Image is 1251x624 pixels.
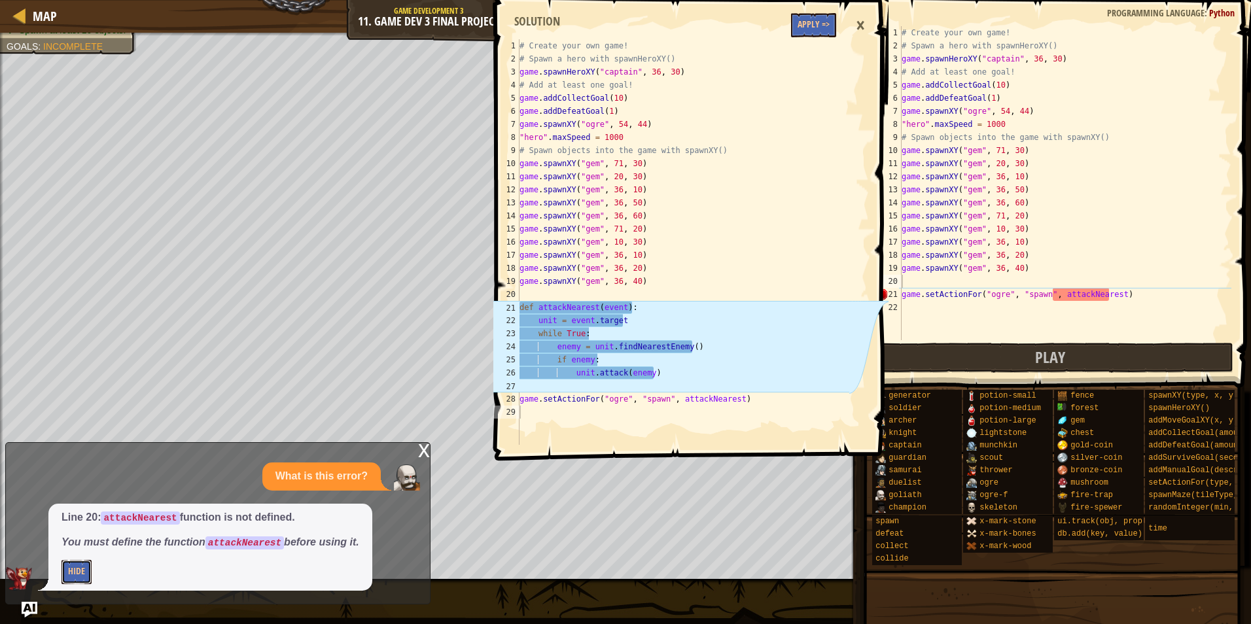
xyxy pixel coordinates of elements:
[493,131,520,144] div: 8
[493,78,520,92] div: 4
[205,536,284,549] code: attackNearest
[966,541,977,551] img: portrait.png
[979,478,998,487] span: ogre
[889,391,931,400] span: generator
[493,157,520,170] div: 10
[1070,453,1122,462] span: silver-coin
[1209,7,1235,19] span: Python
[889,453,926,462] span: guardian
[875,26,902,39] div: 1
[875,542,908,551] span: collect
[1148,524,1167,533] span: time
[979,404,1041,413] span: potion-medium
[1070,478,1108,487] span: mushroom
[875,554,908,563] span: collide
[7,41,38,52] span: Goals
[979,466,1012,475] span: thrower
[875,144,902,157] div: 10
[493,170,520,183] div: 11
[889,466,921,475] span: samurai
[966,529,977,539] img: portrait.png
[875,39,902,52] div: 2
[493,144,520,157] div: 9
[979,503,1017,512] span: skeleton
[875,157,902,170] div: 11
[889,441,921,450] span: captain
[508,13,567,30] div: Solution
[1107,7,1205,19] span: Programming language
[966,502,977,513] img: portrait.png
[493,183,520,196] div: 12
[493,39,520,52] div: 1
[1070,428,1094,438] span: chest
[493,262,520,275] div: 18
[1070,404,1099,413] span: forest
[62,560,92,584] button: Hide
[1057,502,1068,513] img: portrait.png
[875,288,902,301] div: 21
[875,65,902,78] div: 4
[979,441,1017,450] span: munchkin
[875,131,902,144] div: 9
[979,428,1027,438] span: lightstone
[62,510,359,525] p: Line 20: function is not defined.
[1070,491,1113,500] span: fire-trap
[966,415,977,426] img: portrait.png
[493,288,520,301] div: 20
[875,262,902,275] div: 19
[791,13,836,37] button: Apply =>
[493,92,520,105] div: 5
[1057,465,1068,476] img: portrait.png
[889,478,921,487] span: duelist
[1148,404,1210,413] span: spawnHeroXY()
[966,428,977,438] img: portrait.png
[33,7,57,25] span: Map
[875,92,902,105] div: 6
[43,41,103,52] span: Incomplete
[493,327,520,340] div: 23
[966,440,977,451] img: portrait.png
[1148,441,1247,450] span: addDefeatGoal(amount)
[1148,391,1238,400] span: spawnXY(type, x, y)
[979,542,1031,551] span: x-mark-wood
[1057,403,1068,413] img: portrait.png
[493,222,520,235] div: 15
[493,366,520,379] div: 26
[493,118,520,131] div: 7
[875,196,902,209] div: 14
[875,275,902,288] div: 20
[979,453,1003,462] span: scout
[493,249,520,262] div: 17
[979,491,1008,500] span: ogre-f
[1070,441,1113,450] span: gold-coin
[101,511,179,525] code: attackNearest
[1057,415,1068,426] img: portrait.png
[493,275,520,288] div: 19
[493,406,520,419] div: 29
[6,567,32,591] img: AI
[1057,390,1068,401] img: portrait.png
[889,428,917,438] span: knight
[493,379,520,392] div: 27
[1205,7,1209,19] span: :
[418,443,430,456] div: x
[275,469,368,484] p: What is this error?
[493,65,520,78] div: 3
[493,314,520,327] div: 22
[22,602,37,617] button: Ask AI
[966,477,977,488] img: portrait.png
[1057,477,1068,488] img: portrait.png
[875,78,902,92] div: 5
[889,491,921,500] span: goliath
[1070,391,1094,400] span: fence
[493,52,520,65] div: 2
[875,235,902,249] div: 17
[62,536,359,547] em: You must define the function before using it.
[1057,440,1068,451] img: portrait.png
[875,170,902,183] div: 12
[849,10,872,41] div: ×
[1070,466,1122,475] span: bronze-coin
[875,249,902,262] div: 18
[889,416,917,425] span: archer
[966,465,977,476] img: portrait.png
